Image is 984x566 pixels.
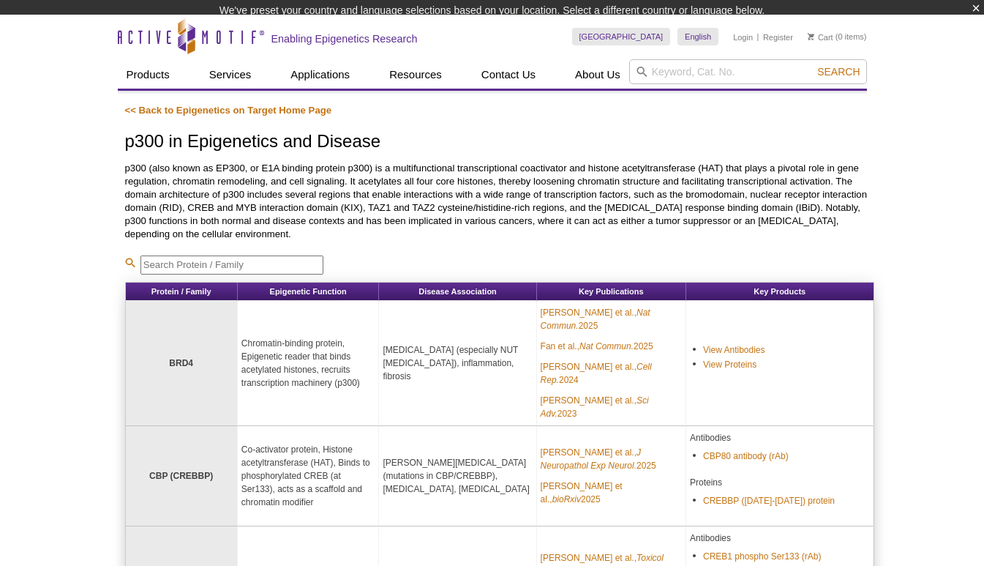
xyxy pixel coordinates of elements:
[757,28,759,45] li: |
[677,28,718,45] a: English
[629,59,867,84] input: Keyword, Cat. No.
[522,11,561,45] img: Change Here
[763,32,793,42] a: Register
[271,32,418,45] h2: Enabling Epigenetics Research
[125,162,874,241] p: p300 (also known as EP300, or E1A binding protein p300) is a multifunctional transcriptional coac...
[703,358,756,371] a: View Proteins
[541,447,641,471] em: J Neuropathol Exp Neurol.
[703,450,789,463] a: CBP80 antibody (rAb)
[118,61,179,89] a: Products
[690,431,869,444] p: Antibodies
[238,426,380,526] td: Co-activator protein, Histone acetyltransferase (HAT), Binds to phosphorylated CREB (at Ser133), ...
[169,358,193,368] strong: BRD4
[125,132,874,153] h1: p300 in Epigenetics and Disease
[125,105,332,116] a: << Back to Epigenetics on Target Home Page
[541,360,682,387] a: [PERSON_NAME] et al.,Cell Rep.2024
[541,394,682,420] a: [PERSON_NAME] et al.,Sci Adv.2023
[473,61,544,89] a: Contact Us
[541,480,682,506] a: [PERSON_NAME] et al.,bioRxiv2025
[380,61,451,89] a: Resources
[541,395,649,419] em: Sci Adv.
[690,476,869,489] p: Proteins
[200,61,260,89] a: Services
[541,308,650,331] em: Nat Commun.
[579,341,634,351] em: Nat Commun.
[566,61,629,89] a: About Us
[541,362,652,385] em: Cell Rep.
[686,283,874,301] th: Key Products
[379,283,536,301] th: Disease Association
[238,283,380,301] th: Epigenetic Function
[813,65,864,78] button: Search
[379,301,536,426] td: [MEDICAL_DATA] (especially NUT [MEDICAL_DATA]), inflammation, fibrosis
[733,32,753,42] a: Login
[703,343,765,357] a: View Antibodies
[808,28,867,45] li: (0 items)
[817,66,860,78] span: Search
[808,32,833,42] a: Cart
[690,532,869,545] p: Antibodies
[149,471,213,481] strong: CBP (CREBBP)
[541,306,682,332] a: [PERSON_NAME] et al.,Nat Commun.2025
[703,550,821,563] a: CREB1 phospho Ser133 (rAb)
[282,61,358,89] a: Applications
[238,301,380,426] td: Chromatin-binding protein, Epigenetic reader that binds acetylated histones, recruits transcripti...
[541,446,682,472] a: [PERSON_NAME] et al.,J Neuropathol Exp Neurol.2025
[379,426,536,526] td: [PERSON_NAME][MEDICAL_DATA] (mutations in CBP/CREBBP), [MEDICAL_DATA], [MEDICAL_DATA]
[808,33,814,40] img: Your Cart
[572,28,671,45] a: [GEOGRAPHIC_DATA]
[126,283,238,301] th: Protein / Family
[537,283,686,301] th: Key Publications
[552,494,581,504] em: bioRxiv
[541,340,653,353] a: Fan et al.,Nat Commun.2025
[140,256,323,275] input: Search Protein / Family
[703,494,835,507] a: CREBBP ([DATE]-[DATE]) protein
